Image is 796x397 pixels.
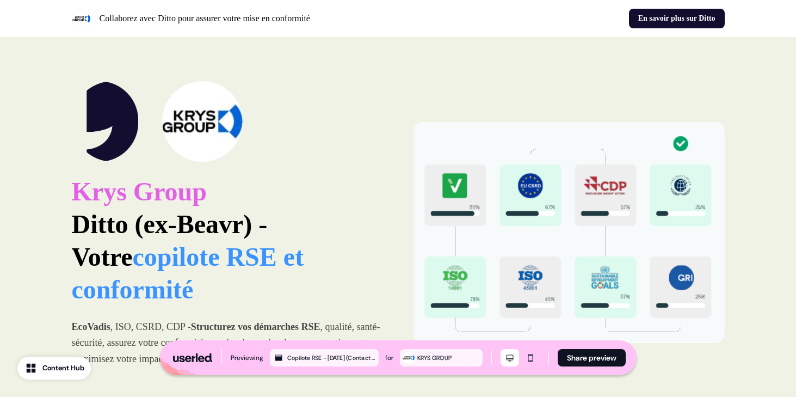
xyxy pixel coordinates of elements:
[231,352,263,363] div: Previewing
[72,242,304,304] span: copilote RSE et conformité
[521,349,540,367] button: Mobile mode
[72,321,110,332] strong: EcoVadis
[100,12,310,25] p: Collaborez avec Ditto pour assurer votre mise en conformité
[72,175,383,306] p: Ditto (ex-Beavr) -
[558,349,626,367] button: Share preview
[191,321,320,332] strong: Structurez vos démarches RSE
[417,353,480,363] div: KRYS GROUP
[17,357,91,380] button: Content Hub
[287,353,377,363] div: Copilote RSE - [DATE] (Contact Level) Copy
[72,319,383,367] p: , ISO, CSRD, CDP - , qualité, santé-sécurité, assurez votre conformité avec les demandes de vos p...
[501,349,519,367] button: Desktop mode
[72,242,304,304] strong: Votre
[72,177,207,206] span: Krys Group
[42,363,84,374] div: Content Hub
[385,352,393,363] div: for
[629,9,725,28] a: En savoir plus sur Ditto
